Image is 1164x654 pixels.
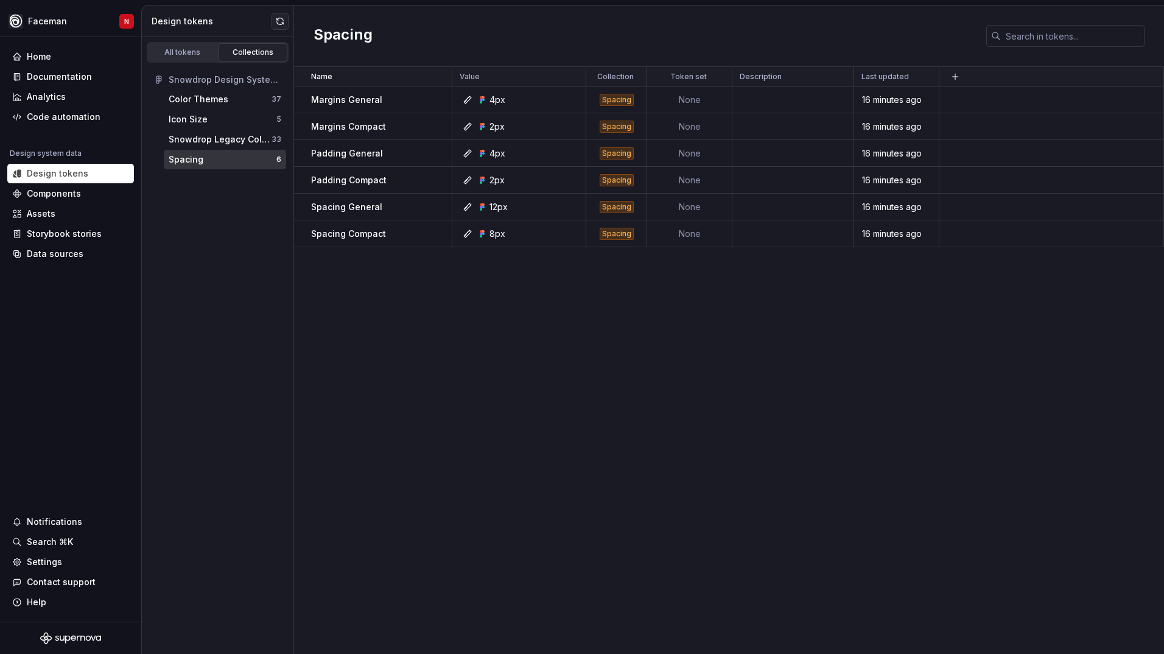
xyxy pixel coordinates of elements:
button: FacemanN [2,8,139,34]
div: Search ⌘K [27,536,73,548]
div: Collections [223,47,284,57]
p: Token set [670,72,707,82]
a: Settings [7,552,134,572]
div: Snowdrop Design System 2.0 [169,74,281,86]
button: Help [7,592,134,612]
p: Collection [597,72,634,82]
div: Code automation [27,111,100,123]
p: Last updated [861,72,909,82]
td: None [647,140,732,167]
td: None [647,194,732,220]
div: Help [27,596,46,608]
div: Storybook stories [27,228,102,240]
div: Spacing [600,228,634,240]
p: Spacing Compact [311,228,386,240]
div: 4px [489,147,505,160]
div: Documentation [27,71,92,83]
div: Contact support [27,576,96,588]
div: Home [27,51,51,63]
a: Code automation [7,107,134,127]
div: 5 [276,114,281,124]
div: Faceman [28,15,67,27]
div: Settings [27,556,62,568]
td: None [647,113,732,140]
a: Home [7,47,134,66]
div: Spacing [600,121,634,133]
div: 16 minutes ago [855,228,938,240]
div: Analytics [27,91,66,103]
div: 6 [276,155,281,164]
div: Design tokens [27,167,88,180]
p: Spacing General [311,201,382,213]
p: Padding General [311,147,383,160]
div: 37 [272,94,281,104]
div: N [124,16,129,26]
p: Margins Compact [311,121,386,133]
button: Snowdrop Legacy Colors33 [164,130,286,149]
div: 16 minutes ago [855,147,938,160]
div: 16 minutes ago [855,201,938,213]
button: Color Themes37 [164,90,286,109]
img: 87d06435-c97f-426c-aa5d-5eb8acd3d8b3.png [9,14,23,29]
div: 16 minutes ago [855,121,938,133]
button: Notifications [7,512,134,532]
td: None [647,86,732,113]
a: Components [7,184,134,203]
div: Design tokens [152,15,272,27]
a: Documentation [7,67,134,86]
div: 2px [489,174,505,186]
a: Assets [7,204,134,223]
p: Name [311,72,332,82]
div: Assets [27,208,55,220]
div: 12px [489,201,508,213]
div: Spacing [169,153,203,166]
a: Storybook stories [7,224,134,244]
div: Components [27,188,81,200]
div: Notifications [27,516,82,528]
div: Spacing [600,94,634,106]
a: Analytics [7,87,134,107]
button: Search ⌘K [7,532,134,552]
button: Contact support [7,572,134,592]
a: Data sources [7,244,134,264]
div: Spacing [600,201,634,213]
div: Spacing [600,147,634,160]
button: Icon Size5 [164,110,286,129]
svg: Supernova Logo [40,632,101,644]
input: Search in tokens... [1001,25,1145,47]
p: Margins General [311,94,382,106]
div: Spacing [600,174,634,186]
h2: Spacing [314,25,373,47]
div: 8px [489,228,505,240]
div: 16 minutes ago [855,94,938,106]
div: Color Themes [169,93,228,105]
div: Design system data [10,149,82,158]
div: 4px [489,94,505,106]
div: 2px [489,121,505,133]
p: Value [460,72,480,82]
div: 33 [272,135,281,144]
div: All tokens [152,47,213,57]
td: None [647,167,732,194]
div: Icon Size [169,113,208,125]
div: Data sources [27,248,83,260]
div: Snowdrop Legacy Colors [169,133,272,146]
button: Spacing6 [164,150,286,169]
a: Design tokens [7,164,134,183]
td: None [647,220,732,247]
p: Padding Compact [311,174,387,186]
div: 16 minutes ago [855,174,938,186]
p: Description [740,72,782,82]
